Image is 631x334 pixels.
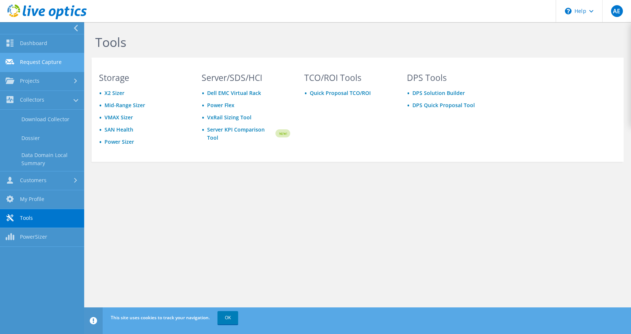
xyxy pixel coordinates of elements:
[202,74,290,82] h3: Server/SDS/HCI
[565,8,572,14] svg: \n
[111,314,210,321] span: This site uses cookies to track your navigation.
[104,138,134,145] a: Power Sizer
[104,126,133,133] a: SAN Health
[207,89,261,96] a: Dell EMC Virtual Rack
[412,102,475,109] a: DPS Quick Proposal Tool
[104,102,145,109] a: Mid-Range Sizer
[207,102,234,109] a: Power Flex
[407,74,495,82] h3: DPS Tools
[99,74,188,82] h3: Storage
[217,311,238,324] a: OK
[104,89,124,96] a: X2 Sizer
[611,5,623,17] span: AE
[304,74,393,82] h3: TCO/ROI Tools
[207,126,274,142] a: Server KPI Comparison Tool
[104,114,133,121] a: VMAX Sizer
[274,125,290,142] img: new-badge.svg
[207,114,251,121] a: VxRail Sizing Tool
[412,89,465,96] a: DPS Solution Builder
[310,89,371,96] a: Quick Proposal TCO/ROI
[95,34,594,50] h1: Tools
